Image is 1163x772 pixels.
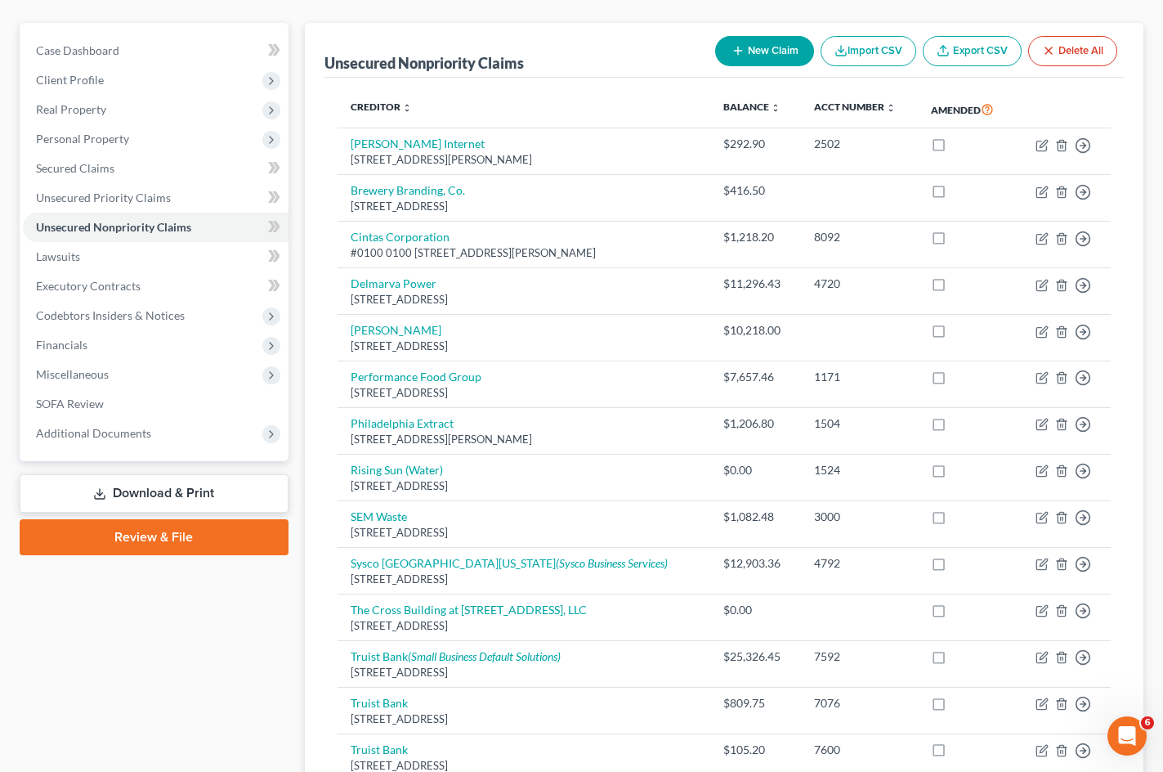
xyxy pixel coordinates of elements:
div: #0100 0100 [STREET_ADDRESS][PERSON_NAME] [351,245,697,261]
div: [STREET_ADDRESS] [351,478,697,494]
a: Acct Number unfold_more [814,101,896,113]
div: [STREET_ADDRESS] [351,665,697,680]
div: $292.90 [723,136,788,152]
div: [STREET_ADDRESS] [351,525,697,541]
div: [STREET_ADDRESS] [351,385,697,401]
div: 1171 [814,369,905,385]
i: (Small Business Default Solutions) [408,649,561,663]
div: [STREET_ADDRESS] [351,292,697,307]
div: 1504 [814,415,905,432]
i: (Sysco Business Services) [556,556,668,570]
div: $1,218.20 [723,229,788,245]
div: [STREET_ADDRESS] [351,618,697,634]
a: Cintas Corporation [351,230,450,244]
div: 8092 [814,229,905,245]
div: $416.50 [723,182,788,199]
div: [STREET_ADDRESS][PERSON_NAME] [351,432,697,447]
a: Philadelphia Extract [351,416,454,430]
div: 7600 [814,742,905,758]
div: [STREET_ADDRESS][PERSON_NAME] [351,152,697,168]
div: $1,206.80 [723,415,788,432]
span: Case Dashboard [36,43,119,57]
div: $25,326.45 [723,649,788,665]
a: SEM Waste [351,509,407,523]
i: unfold_more [402,103,412,113]
a: Download & Print [20,474,289,513]
th: Amended [918,91,1014,128]
a: Delmarva Power [351,276,436,290]
a: Export CSV [923,36,1022,66]
div: 7592 [814,649,905,665]
a: Truist Bank(Small Business Default Solutions) [351,649,561,663]
button: New Claim [715,36,814,66]
i: unfold_more [771,103,781,113]
span: Financials [36,338,87,352]
div: [STREET_ADDRESS] [351,339,697,354]
div: $11,296.43 [723,276,788,292]
span: 6 [1141,716,1154,729]
a: SOFA Review [23,389,289,419]
span: Real Property [36,102,106,116]
span: SOFA Review [36,397,104,411]
div: [STREET_ADDRESS] [351,199,697,214]
a: Performance Food Group [351,370,481,384]
span: Additional Documents [36,426,151,440]
a: Truist Bank [351,743,408,756]
a: Case Dashboard [23,36,289,65]
div: 4720 [814,276,905,292]
div: [STREET_ADDRESS] [351,572,697,587]
div: [STREET_ADDRESS] [351,711,697,727]
span: Executory Contracts [36,279,141,293]
a: Sysco [GEOGRAPHIC_DATA][US_STATE](Sysco Business Services) [351,556,668,570]
span: Secured Claims [36,161,114,175]
a: Secured Claims [23,154,289,183]
span: Lawsuits [36,249,80,263]
div: $10,218.00 [723,322,788,339]
div: $0.00 [723,602,788,618]
div: 7076 [814,695,905,711]
div: 1524 [814,462,905,478]
a: Creditor unfold_more [351,101,412,113]
a: The Cross Building at [STREET_ADDRESS], LLC [351,603,587,617]
div: $12,903.36 [723,555,788,572]
div: $0.00 [723,462,788,478]
a: Unsecured Nonpriority Claims [23,213,289,242]
a: Truist Bank [351,696,408,710]
button: Delete All [1028,36,1117,66]
span: Personal Property [36,132,129,146]
a: Unsecured Priority Claims [23,183,289,213]
div: 4792 [814,555,905,572]
div: $105.20 [723,742,788,758]
span: Miscellaneous [36,367,109,381]
div: $1,082.48 [723,509,788,525]
span: Unsecured Priority Claims [36,191,171,204]
a: Rising Sun (Water) [351,463,443,477]
a: Executory Contracts [23,272,289,301]
a: Lawsuits [23,242,289,272]
a: Balance unfold_more [723,101,781,113]
i: unfold_more [886,103,896,113]
div: 3000 [814,509,905,525]
iframe: Intercom live chat [1107,716,1147,756]
span: Codebtors Insiders & Notices [36,308,185,322]
a: Review & File [20,519,289,555]
button: Import CSV [821,36,916,66]
a: [PERSON_NAME] Internet [351,137,485,150]
div: $809.75 [723,695,788,711]
span: Client Profile [36,73,104,87]
a: [PERSON_NAME] [351,323,441,337]
a: Brewery Branding, Co. [351,183,465,197]
span: Unsecured Nonpriority Claims [36,220,191,234]
div: Unsecured Nonpriority Claims [324,53,524,73]
div: 2502 [814,136,905,152]
div: $7,657.46 [723,369,788,385]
